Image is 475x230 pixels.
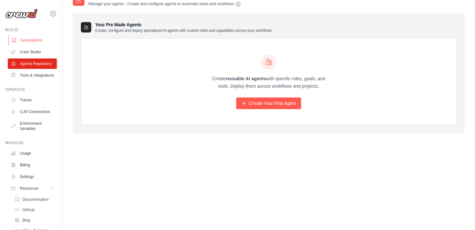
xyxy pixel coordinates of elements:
a: Agents Repository [8,58,57,69]
a: Billing [8,160,57,170]
img: Logo [5,9,38,19]
span: Blog [22,218,30,223]
button: Resources [8,183,57,194]
span: Resources [20,186,38,191]
div: Manage [5,140,57,146]
a: Crew Studio [8,47,57,57]
a: Settings [8,172,57,182]
span: Documentation [22,197,49,202]
p: Manage your agents - Create and configure agents to automate tasks and workflows [88,1,241,7]
a: GitHub [12,205,57,214]
a: Automations [8,35,58,45]
p: Create, configure and deploy specialized AI agents with custom roles and capabilities across your... [95,28,272,33]
a: Create Your First Agent [236,97,302,109]
a: Documentation [12,195,57,204]
a: Usage [8,148,57,159]
strong: reusable AI agents [226,76,266,81]
p: Create with specific roles, goals, and tools. Deploy them across workflows and projects. [206,75,331,90]
h3: Your Pre Made Agents [95,21,272,33]
a: Tools & Integrations [8,70,57,81]
span: GitHub [22,207,34,212]
a: LLM Connections [8,107,57,117]
div: Build [5,27,57,32]
a: Traces [8,95,57,105]
a: Environment Variables [8,118,57,134]
a: Blog [12,216,57,225]
div: Operate [5,87,57,92]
